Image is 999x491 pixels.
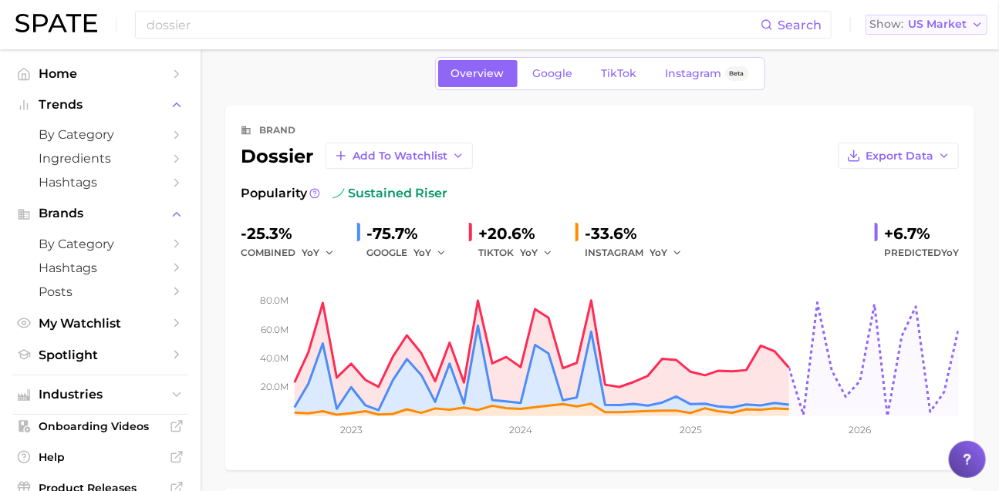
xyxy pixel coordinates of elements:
[145,12,761,38] input: Search here for a brand, industry, or ingredient
[666,67,722,80] span: Instagram
[585,221,693,246] div: -33.6%
[12,343,188,367] a: Spotlight
[451,67,505,80] span: Overview
[12,256,188,280] a: Hashtags
[849,424,872,436] tspan: 2026
[39,284,162,299] span: Posts
[533,67,573,80] span: Google
[509,424,532,436] tspan: 2024
[478,244,563,262] div: TIKTOK
[908,20,967,29] span: US Market
[653,60,762,87] a: InstagramBeta
[589,60,650,87] a: TikTok
[15,14,97,32] img: SPATE
[332,187,345,200] img: sustained riser
[39,66,162,81] span: Home
[12,62,188,86] a: Home
[778,18,822,32] span: Search
[366,244,457,262] div: GOOGLE
[869,20,903,29] span: Show
[12,415,188,438] a: Onboarding Videos
[12,123,188,146] a: by Category
[12,146,188,170] a: Ingredients
[12,232,188,256] a: by Category
[39,450,162,464] span: Help
[478,221,563,246] div: +20.6%
[866,150,933,163] span: Export Data
[413,246,431,259] span: YoY
[39,207,162,220] span: Brands
[650,244,683,262] button: YoY
[326,143,473,169] button: Add to Watchlist
[259,121,295,140] div: brand
[241,184,307,203] span: Popularity
[12,311,188,335] a: My Watchlist
[884,221,959,246] div: +6.7%
[12,93,188,116] button: Trends
[39,98,162,112] span: Trends
[39,237,162,251] span: by Category
[39,419,162,433] span: Onboarding Videos
[332,184,447,203] span: sustained riser
[520,60,586,87] a: Google
[39,388,162,402] span: Industries
[413,244,447,262] button: YoY
[941,247,959,258] span: YoY
[520,244,553,262] button: YoY
[366,221,457,246] div: -75.7%
[12,170,188,194] a: Hashtags
[39,348,162,362] span: Spotlight
[39,261,162,275] span: Hashtags
[241,244,345,262] div: combined
[340,424,363,436] tspan: 2023
[39,175,162,190] span: Hashtags
[39,127,162,142] span: by Category
[650,246,667,259] span: YoY
[520,246,538,259] span: YoY
[12,383,188,406] button: Industries
[884,244,959,262] span: Predicted
[39,316,162,331] span: My Watchlist
[302,246,319,259] span: YoY
[730,67,744,80] span: Beta
[302,244,335,262] button: YoY
[839,143,959,169] button: Export Data
[241,143,473,169] div: dossier
[602,67,637,80] span: TikTok
[866,15,987,35] button: ShowUS Market
[241,221,345,246] div: -25.3%
[353,150,447,163] span: Add to Watchlist
[12,446,188,469] a: Help
[585,244,693,262] div: INSTAGRAM
[12,280,188,304] a: Posts
[12,202,188,225] button: Brands
[39,151,162,166] span: Ingredients
[680,424,702,436] tspan: 2025
[438,60,518,87] a: Overview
